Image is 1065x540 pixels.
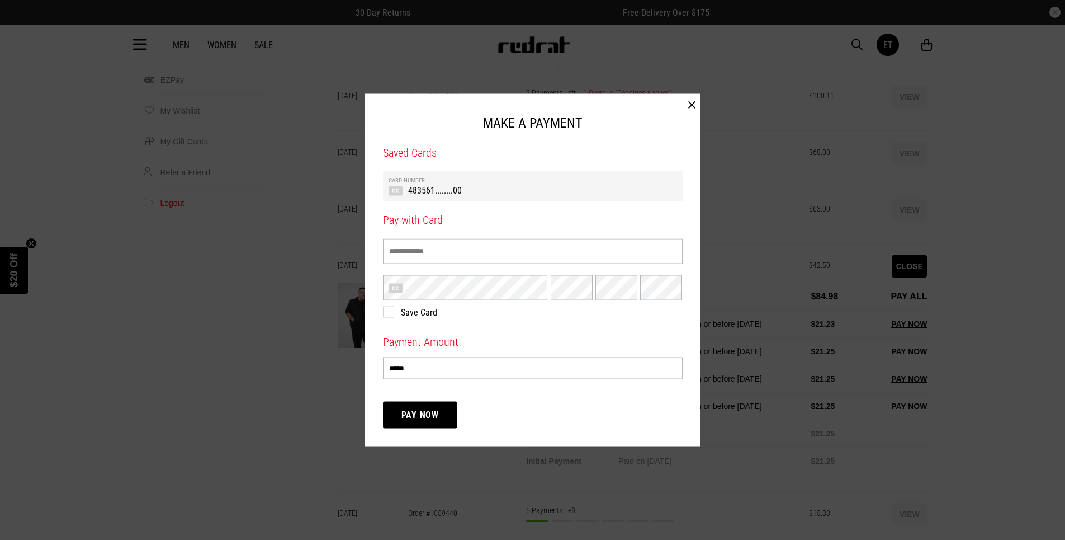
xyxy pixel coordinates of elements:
button: Open LiveChat chat widget [9,4,42,38]
th: Card Number [389,177,677,184]
h3: Saved Cards [383,145,683,160]
h3: Pay with Card [383,213,683,228]
button: Pay Now [383,402,458,429]
label: Save Card [383,307,671,317]
h2: MAKE A PAYMENT [383,111,683,134]
td: 483561........00 [389,184,677,196]
h3: Payment Amount [383,334,683,349]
